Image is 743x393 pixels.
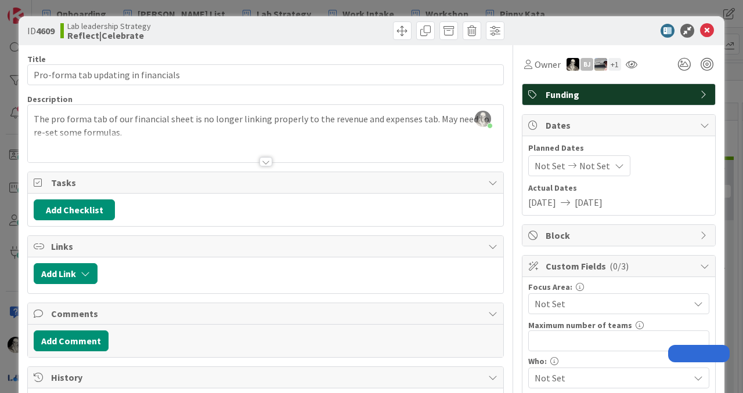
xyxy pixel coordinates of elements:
span: Tasks [51,176,482,190]
span: Dates [546,118,694,132]
span: Lab leadership Strategy [67,21,151,31]
span: Actual Dates [528,182,709,194]
img: jB [594,58,607,71]
div: Focus Area: [528,283,709,291]
b: 4609 [36,25,55,37]
img: 5slRnFBaanOLW26e9PW3UnY7xOjyexml.jpeg [475,111,491,127]
button: Add Checklist [34,199,115,220]
label: Maximum number of teams [528,320,632,330]
span: Not Set [535,159,565,173]
span: Block [546,228,694,242]
span: Description [27,94,73,104]
span: Not Set [579,159,610,173]
span: Not Set [535,297,689,311]
p: The pro forma tab of our financial sheet is no longer linking properly to the revenue and expense... [34,112,497,139]
div: Who: [528,357,709,365]
input: type card name here... [27,64,504,85]
button: Add Comment [34,330,109,351]
span: Planned Dates [528,142,709,154]
span: Funding [546,88,694,101]
div: BJ [580,58,593,71]
span: Links [51,239,482,253]
button: Add Link [34,263,98,284]
span: Custom Fields [546,259,694,273]
span: [DATE] [575,195,603,209]
div: + 1 [608,58,621,71]
span: Owner [535,57,561,71]
span: Not Set [535,371,689,385]
b: Reflect|Celebrate [67,31,151,40]
img: WS [567,58,579,71]
span: ( 0/3 ) [609,260,629,272]
span: [DATE] [528,195,556,209]
label: Title [27,54,46,64]
span: Comments [51,307,482,321]
span: History [51,370,482,384]
span: ID [27,24,55,38]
